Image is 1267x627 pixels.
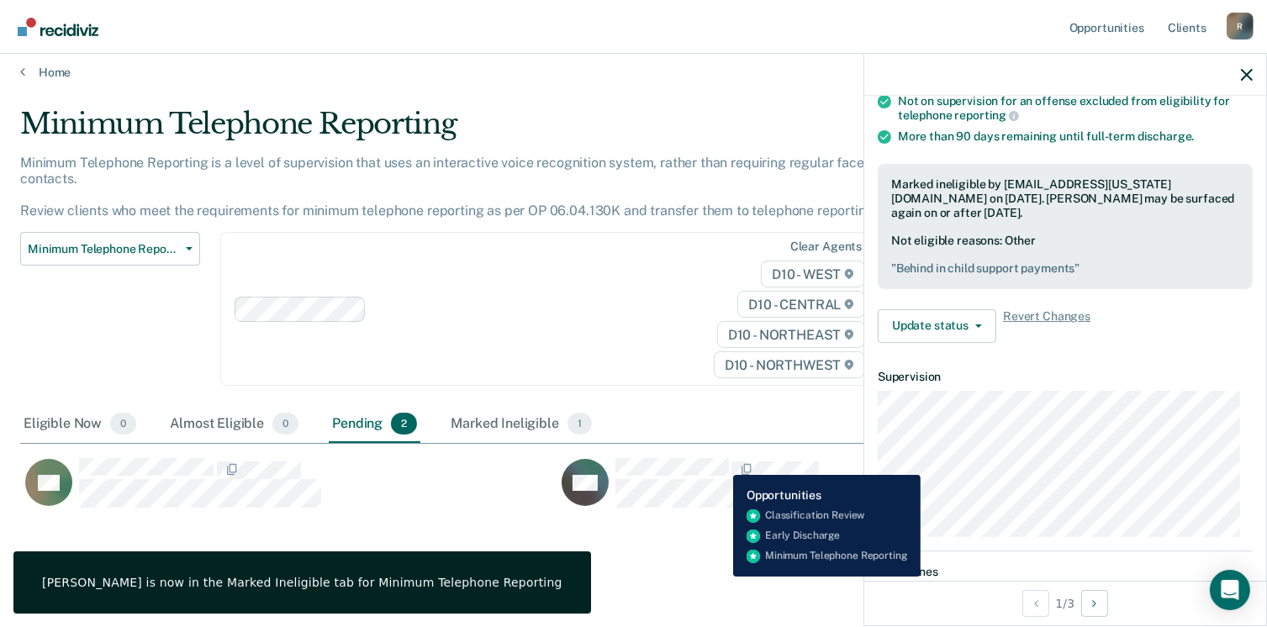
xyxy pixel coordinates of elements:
[568,413,592,435] span: 1
[557,457,1093,524] div: CaseloadOpportunityCell-0667925
[1210,570,1250,610] div: Open Intercom Messenger
[891,234,1239,276] div: Not eligible reasons: Other
[20,406,140,443] div: Eligible Now
[761,261,865,287] span: D10 - WEST
[891,261,1239,276] pre: " Behind in child support payments "
[790,240,862,254] div: Clear agents
[20,457,557,524] div: CaseloadOpportunityCell-0716345
[878,370,1253,384] dt: Supervision
[110,413,136,435] span: 0
[955,108,1020,122] span: reporting
[737,291,865,318] span: D10 - CENTRAL
[28,242,179,256] span: Minimum Telephone Reporting
[391,413,417,435] span: 2
[447,406,595,443] div: Marked Ineligible
[878,565,1253,579] dt: Milestones
[1227,13,1254,40] button: Profile dropdown button
[898,94,1253,123] div: Not on supervision for an offense excluded from eligibility for telephone
[1081,590,1108,617] button: Next Opportunity
[20,107,970,155] div: Minimum Telephone Reporting
[166,406,302,443] div: Almost Eligible
[714,351,865,378] span: D10 - NORTHWEST
[18,18,98,36] img: Recidiviz
[717,321,865,348] span: D10 - NORTHEAST
[272,413,298,435] span: 0
[891,177,1239,219] div: Marked ineligible by [EMAIL_ADDRESS][US_STATE][DOMAIN_NAME] on [DATE]. [PERSON_NAME] may be surfa...
[20,155,934,219] p: Minimum Telephone Reporting is a level of supervision that uses an interactive voice recognition ...
[1003,309,1090,343] span: Revert Changes
[42,575,562,590] div: [PERSON_NAME] is now in the Marked Ineligible tab for Minimum Telephone Reporting
[20,65,1247,80] a: Home
[878,309,996,343] button: Update status
[864,581,1266,625] div: 1 / 3
[1138,129,1195,143] span: discharge.
[329,406,420,443] div: Pending
[1227,13,1254,40] div: R
[898,129,1253,144] div: More than 90 days remaining until full-term
[1022,590,1049,617] button: Previous Opportunity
